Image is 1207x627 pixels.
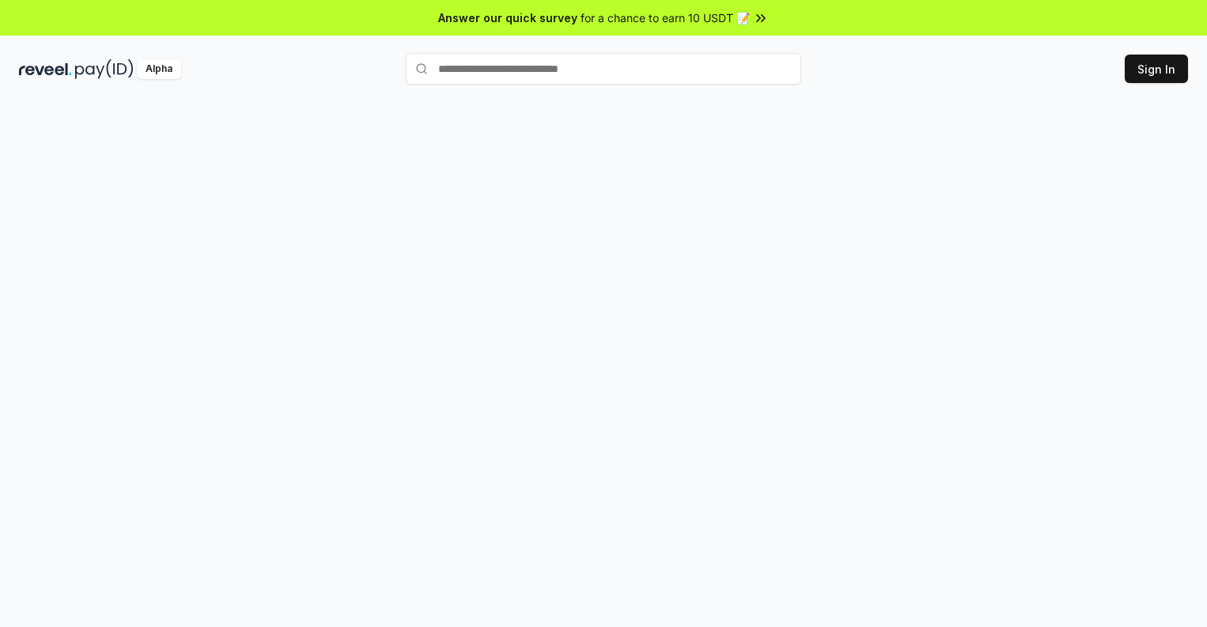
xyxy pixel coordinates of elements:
[137,59,181,79] div: Alpha
[75,59,134,79] img: pay_id
[1125,55,1188,83] button: Sign In
[19,59,72,79] img: reveel_dark
[438,9,577,26] span: Answer our quick survey
[581,9,750,26] span: for a chance to earn 10 USDT 📝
